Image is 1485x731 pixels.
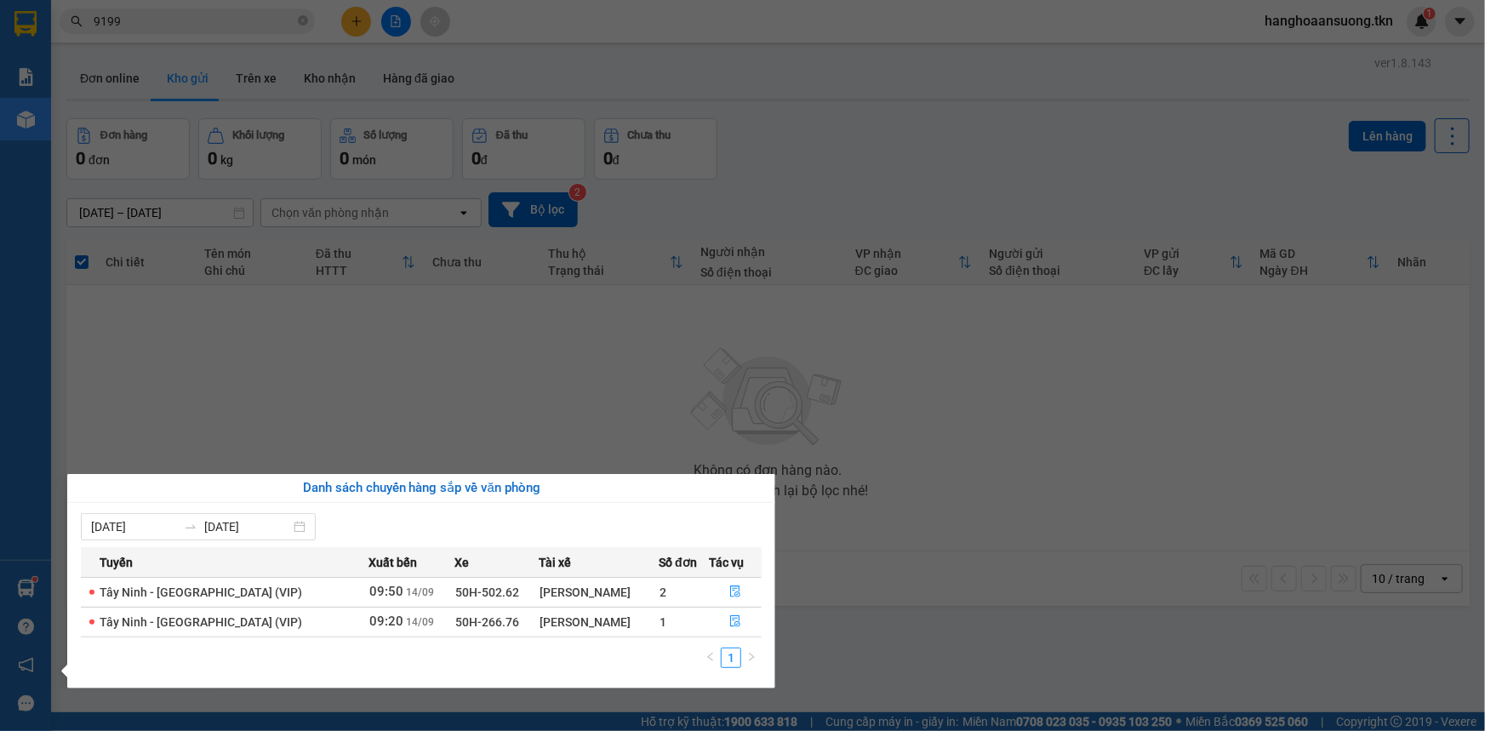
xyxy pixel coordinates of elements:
[204,517,290,536] input: Đến ngày
[540,583,658,602] div: [PERSON_NAME]
[539,553,571,572] span: Tài xế
[710,579,761,606] button: file-done
[455,615,519,629] span: 50H-266.76
[729,585,741,599] span: file-done
[710,608,761,636] button: file-done
[406,586,434,598] span: 14/09
[741,648,762,668] li: Next Page
[21,21,106,106] img: logo.jpg
[184,520,197,534] span: to
[659,553,697,572] span: Số đơn
[406,616,434,628] span: 14/09
[369,584,403,599] span: 09:50
[455,585,519,599] span: 50H-502.62
[722,648,740,667] a: 1
[700,648,721,668] li: Previous Page
[729,615,741,629] span: file-done
[721,648,741,668] li: 1
[368,553,417,572] span: Xuất bến
[746,652,757,662] span: right
[741,648,762,668] button: right
[369,614,403,629] span: 09:20
[100,585,302,599] span: Tây Ninh - [GEOGRAPHIC_DATA] (VIP)
[159,42,711,63] li: [STREET_ADDRESS][PERSON_NAME]. [GEOGRAPHIC_DATA], Tỉnh [GEOGRAPHIC_DATA]
[709,553,744,572] span: Tác vụ
[184,520,197,534] span: swap-right
[705,652,716,662] span: left
[660,585,666,599] span: 2
[91,517,177,536] input: Từ ngày
[21,123,271,180] b: GỬI : PV An Sương ([GEOGRAPHIC_DATA])
[81,478,762,499] div: Danh sách chuyến hàng sắp về văn phòng
[454,553,469,572] span: Xe
[100,553,133,572] span: Tuyến
[540,613,658,631] div: [PERSON_NAME]
[660,615,666,629] span: 1
[159,63,711,84] li: Hotline: 1900 8153
[100,615,302,629] span: Tây Ninh - [GEOGRAPHIC_DATA] (VIP)
[700,648,721,668] button: left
